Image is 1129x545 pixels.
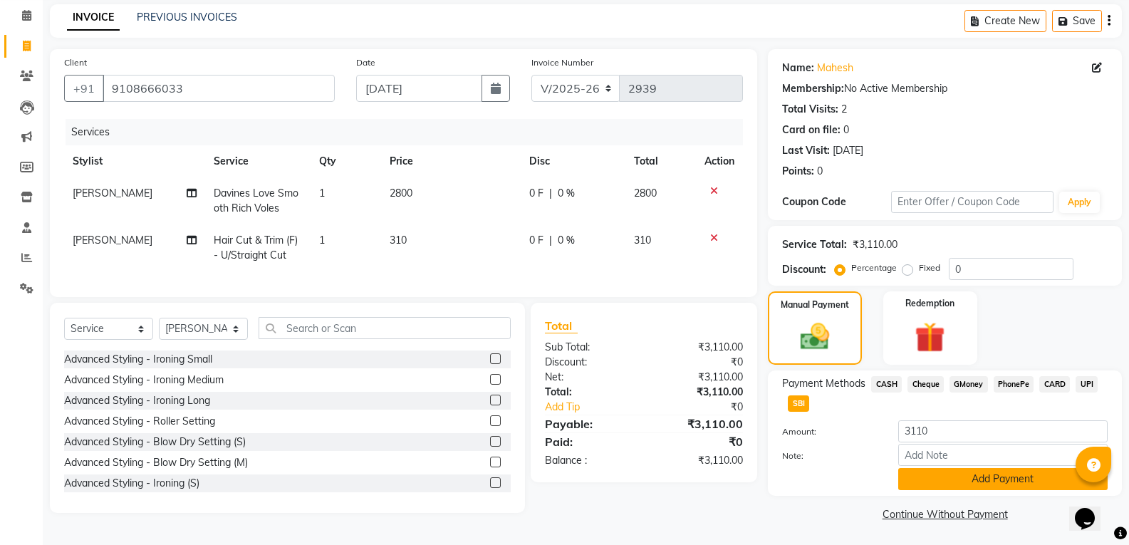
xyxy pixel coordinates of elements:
div: 2 [841,102,847,117]
div: Advanced Styling - Ironing Long [64,393,210,408]
div: Card on file: [782,123,841,137]
span: 1 [319,234,325,246]
span: 310 [634,234,651,246]
span: Davines Love Smooth Rich Voles [214,187,298,214]
span: PhonePe [994,376,1034,393]
span: CARD [1039,376,1070,393]
div: Points: [782,164,814,179]
input: Enter Offer / Coupon Code [891,191,1053,213]
iframe: chat widget [1069,488,1115,531]
input: Add Note [898,444,1108,466]
a: INVOICE [67,5,120,31]
a: PREVIOUS INVOICES [137,11,237,24]
div: No Active Membership [782,81,1108,96]
div: Advanced Styling - Ironing (S) [64,476,199,491]
div: Advanced Styling - Blow Dry Setting (M) [64,455,248,470]
th: Price [381,145,521,177]
span: Payment Methods [782,376,865,391]
div: [DATE] [833,143,863,158]
span: [PERSON_NAME] [73,234,152,246]
a: Add Tip [534,400,662,415]
button: Add Payment [898,468,1108,490]
div: ₹3,110.00 [644,415,754,432]
div: Balance : [534,453,644,468]
th: Disc [521,145,626,177]
span: UPI [1076,376,1098,393]
div: Net: [534,370,644,385]
div: ₹3,110.00 [644,340,754,355]
div: Services [66,119,754,145]
div: Total Visits: [782,102,838,117]
a: Mahesh [817,61,853,76]
span: 0 % [558,186,575,201]
span: 0 % [558,233,575,248]
label: Note: [771,450,887,462]
div: Name: [782,61,814,76]
span: CASH [871,376,902,393]
div: Sub Total: [534,340,644,355]
label: Invoice Number [531,56,593,69]
label: Client [64,56,87,69]
input: Amount [898,420,1108,442]
th: Action [696,145,743,177]
label: Amount: [771,425,887,438]
input: Search or Scan [259,317,511,339]
th: Stylist [64,145,205,177]
span: Hair Cut & Trim (F) - U/Straight Cut [214,234,298,261]
div: Advanced Styling - Ironing Small [64,352,212,367]
div: Service Total: [782,237,847,252]
label: Percentage [851,261,897,274]
input: Search by Name/Mobile/Email/Code [103,75,335,102]
div: ₹0 [644,433,754,450]
div: 0 [817,164,823,179]
div: ₹3,110.00 [644,453,754,468]
div: 0 [843,123,849,137]
span: 2800 [634,187,657,199]
span: 2800 [390,187,412,199]
th: Total [625,145,696,177]
span: 310 [390,234,407,246]
span: 0 F [529,186,543,201]
span: 0 F [529,233,543,248]
span: | [549,186,552,201]
a: Continue Without Payment [771,507,1119,522]
div: Membership: [782,81,844,96]
div: Advanced Styling - Ironing Medium [64,373,224,388]
div: Discount: [782,262,826,277]
span: Cheque [907,376,944,393]
button: Create New [964,10,1046,32]
label: Redemption [905,297,954,310]
div: Last Visit: [782,143,830,158]
label: Date [356,56,375,69]
span: GMoney [949,376,988,393]
div: Coupon Code [782,194,890,209]
button: Apply [1059,192,1100,213]
span: 1 [319,187,325,199]
div: ₹0 [644,355,754,370]
span: | [549,233,552,248]
span: Total [545,318,578,333]
th: Qty [311,145,381,177]
img: _gift.svg [905,318,954,356]
div: Total: [534,385,644,400]
button: +91 [64,75,104,102]
label: Manual Payment [781,299,849,311]
div: Payable: [534,415,644,432]
div: Discount: [534,355,644,370]
img: _cash.svg [791,320,838,353]
div: ₹3,110.00 [853,237,898,252]
button: Save [1052,10,1102,32]
div: ₹3,110.00 [644,385,754,400]
div: Paid: [534,433,644,450]
label: Fixed [919,261,940,274]
span: SBI [788,395,809,412]
div: Advanced Styling - Roller Setting [64,414,215,429]
div: ₹3,110.00 [644,370,754,385]
div: ₹0 [662,400,754,415]
div: Advanced Styling - Blow Dry Setting (S) [64,435,246,450]
span: [PERSON_NAME] [73,187,152,199]
th: Service [205,145,311,177]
